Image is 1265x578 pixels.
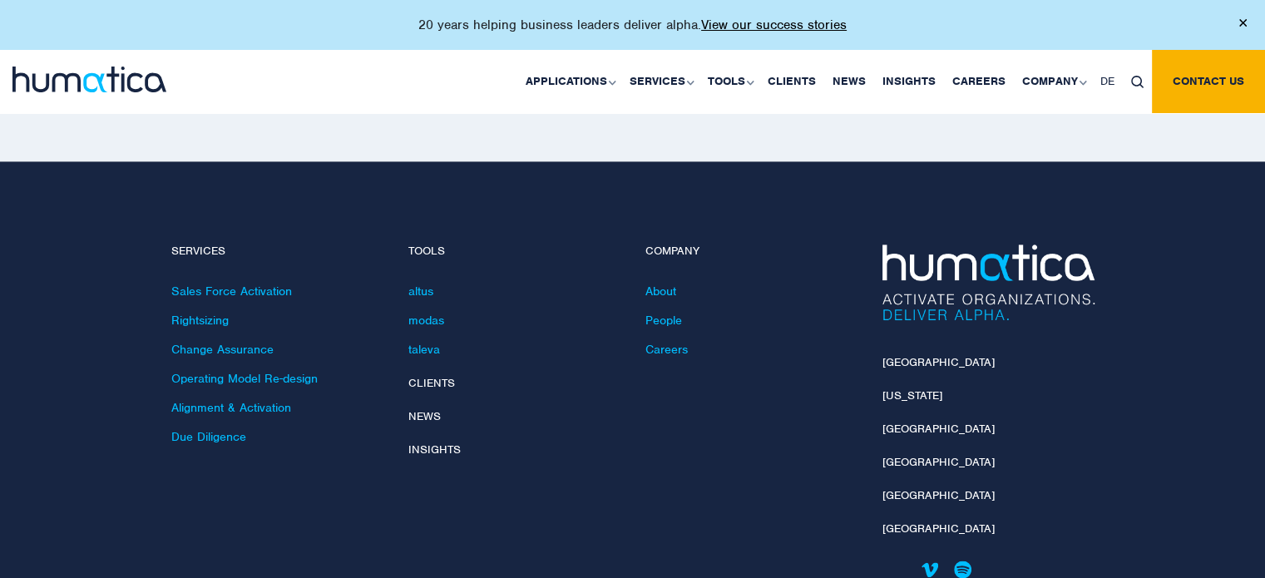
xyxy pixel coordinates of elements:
a: taleva [408,342,440,357]
a: Insights [874,50,944,113]
a: Clients [408,376,455,390]
a: Company [1014,50,1092,113]
a: Rightsizing [171,313,229,328]
a: View our success stories [701,17,847,33]
a: Due Diligence [171,429,246,444]
a: News [824,50,874,113]
a: Clients [759,50,824,113]
h4: Services [171,245,383,259]
img: Humatica [882,245,1095,319]
a: DE [1092,50,1123,113]
a: Alignment & Activation [171,400,291,415]
a: People [645,313,682,328]
a: Sales Force Activation [171,284,292,299]
a: Applications [517,50,621,113]
h4: Tools [408,245,620,259]
a: About [645,284,676,299]
a: [GEOGRAPHIC_DATA] [882,422,995,436]
span: DE [1100,74,1114,88]
a: Services [621,50,699,113]
a: Tools [699,50,759,113]
a: Operating Model Re-design [171,371,318,386]
a: altus [408,284,433,299]
a: Careers [944,50,1014,113]
a: [US_STATE] [882,388,942,403]
h4: Company [645,245,857,259]
a: Insights [408,442,461,457]
a: Change Assurance [171,342,274,357]
p: 20 years helping business leaders deliver alpha. [418,17,847,33]
a: modas [408,313,444,328]
a: [GEOGRAPHIC_DATA] [882,521,995,536]
img: search_icon [1131,76,1144,88]
a: Contact us [1152,50,1265,113]
a: News [408,409,441,423]
img: logo [12,67,166,92]
a: [GEOGRAPHIC_DATA] [882,455,995,469]
a: Careers [645,342,688,357]
a: [GEOGRAPHIC_DATA] [882,355,995,369]
a: [GEOGRAPHIC_DATA] [882,488,995,502]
